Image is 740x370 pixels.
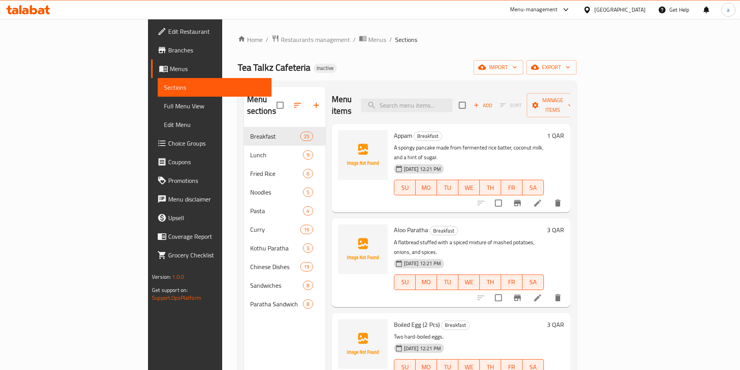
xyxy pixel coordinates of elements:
button: Manage items [527,93,579,117]
span: 5 [303,189,312,196]
button: WE [458,274,480,290]
div: items [300,225,313,234]
span: Add [472,101,493,110]
span: 9 [303,151,312,159]
span: Select all sections [272,97,288,113]
button: FR [501,274,522,290]
a: Edit menu item [533,198,542,208]
a: Coverage Report [151,227,272,246]
span: Chinese Dishes [250,262,301,271]
span: TH [483,182,498,193]
div: items [303,188,313,197]
img: Boiled Egg (2 Pcs) [338,319,388,369]
a: Full Menu View [158,97,272,115]
a: Menus [151,59,272,78]
h2: Menu items [332,94,352,117]
span: Inactive [313,65,337,71]
span: SA [526,276,541,288]
span: Noodles [250,188,303,197]
span: export [533,63,570,72]
button: WE [458,180,480,195]
h6: 1 QAR [547,130,564,141]
span: Breakfast [250,132,301,141]
li: / [353,35,356,44]
div: items [303,206,313,215]
a: Restaurants management [272,35,350,45]
div: Breakfast [414,132,442,141]
button: Branch-specific-item [508,194,527,212]
span: Choice Groups [168,139,265,148]
span: MO [419,276,434,288]
span: 6 [303,170,312,177]
span: Paratha Sandwich [250,299,303,309]
span: 25 [301,133,312,140]
span: Menus [368,35,386,44]
span: Select section [454,97,470,113]
div: items [303,150,313,160]
span: 4 [303,207,312,215]
div: items [300,132,313,141]
button: delete [548,194,567,212]
span: Edit Menu [164,120,265,129]
button: SU [394,180,416,195]
span: Lunch [250,150,303,160]
div: items [303,281,313,290]
a: Branches [151,41,272,59]
div: Breakfast25 [244,127,326,146]
button: export [526,60,576,75]
div: Noodles5 [244,183,326,202]
div: Paratha Sandwich8 [244,295,326,313]
span: TU [440,276,455,288]
img: Appam [338,130,388,180]
a: Edit Menu [158,115,272,134]
span: SU [397,276,413,288]
span: Grocery Checklist [168,250,265,260]
div: Pasta4 [244,202,326,220]
span: Manage items [533,96,573,115]
span: import [480,63,517,72]
p: Two hard-boiled eggs. [394,332,544,342]
h6: 3 QAR [547,319,564,330]
button: SA [522,180,544,195]
div: Sandwiches [250,281,303,290]
div: Kothu Paratha3 [244,239,326,257]
div: items [303,169,313,178]
span: Version: [152,272,171,282]
span: Appam [394,130,412,141]
div: items [303,299,313,309]
h6: 3 QAR [547,224,564,235]
span: Menu disclaimer [168,195,265,204]
div: items [300,262,313,271]
span: TU [440,182,455,193]
span: Select to update [490,195,507,211]
span: Add item [470,99,495,111]
a: Choice Groups [151,134,272,153]
button: Add [470,99,495,111]
div: Lunch9 [244,146,326,164]
button: TH [480,180,501,195]
span: Breakfast [442,321,469,330]
button: Add section [307,96,326,115]
p: A flatbread stuffed with a spiced mixture of mashed potatoes, onions, and spices. [394,238,544,257]
span: Boiled Egg (2 Pcs) [394,319,440,330]
nav: breadcrumb [238,35,576,45]
button: TH [480,274,501,290]
a: Edit Restaurant [151,22,272,41]
div: Breakfast [441,321,470,330]
a: Support.OpsPlatform [152,293,201,303]
span: Kothu Paratha [250,243,303,253]
span: 8 [303,282,312,289]
button: delete [548,288,567,307]
button: TU [437,274,458,290]
span: [DATE] 12:21 PM [401,165,444,173]
span: Restaurants management [281,35,350,44]
div: Curry16 [244,220,326,239]
div: Menu-management [510,5,558,14]
a: Grocery Checklist [151,246,272,264]
span: Sections [395,35,417,44]
a: Sections [158,78,272,97]
div: Chinese Dishes19 [244,257,326,276]
div: items [303,243,313,253]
